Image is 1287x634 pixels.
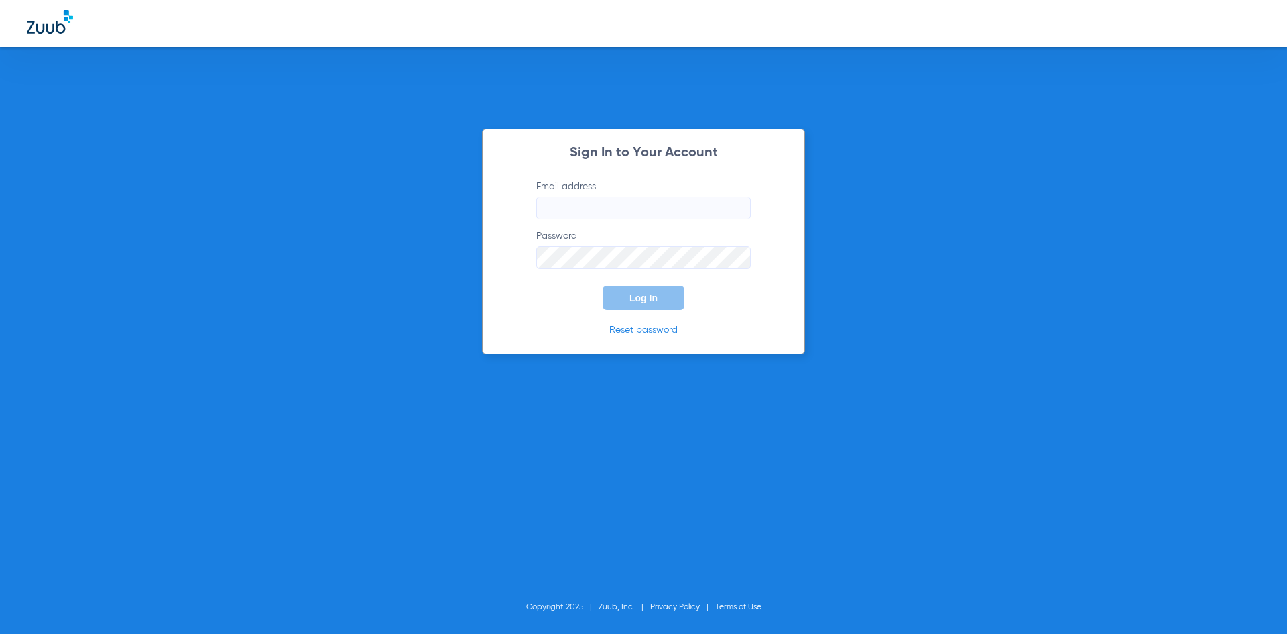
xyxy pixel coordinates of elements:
[526,600,599,614] li: Copyright 2025
[516,146,771,160] h2: Sign In to Your Account
[650,603,700,611] a: Privacy Policy
[715,603,761,611] a: Terms of Use
[536,180,751,219] label: Email address
[599,600,650,614] li: Zuub, Inc.
[27,10,73,34] img: Zuub Logo
[1220,570,1287,634] iframe: Chat Widget
[536,229,751,269] label: Password
[536,246,751,269] input: Password
[629,293,658,303] span: Log In
[536,197,751,219] input: Email address
[609,325,678,335] a: Reset password
[603,286,684,310] button: Log In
